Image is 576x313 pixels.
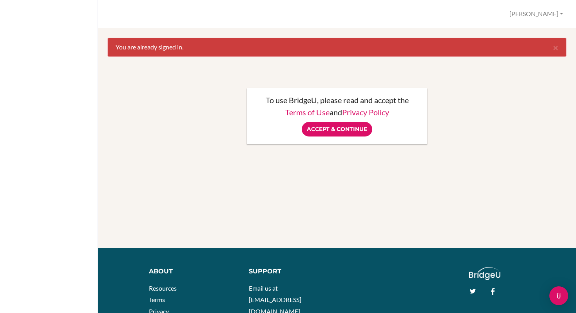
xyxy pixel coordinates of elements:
div: Support [249,267,331,276]
button: Close [545,38,566,57]
div: You are already signed in. [107,38,567,57]
p: To use BridgeU, please read and accept the [255,96,419,104]
button: [PERSON_NAME] [506,7,567,21]
div: About [149,267,237,276]
a: Terms [149,296,165,303]
input: Accept & Continue [302,122,372,136]
a: Privacy Policy [342,107,389,117]
a: Resources [149,284,177,292]
div: Open Intercom Messenger [549,286,568,305]
img: logo_white@2x-f4f0deed5e89b7ecb1c2cc34c3e3d731f90f0f143d5ea2071677605dd97b5244.png [469,267,501,280]
span: × [553,42,558,53]
p: and [255,108,419,116]
a: Terms of Use [285,107,330,117]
